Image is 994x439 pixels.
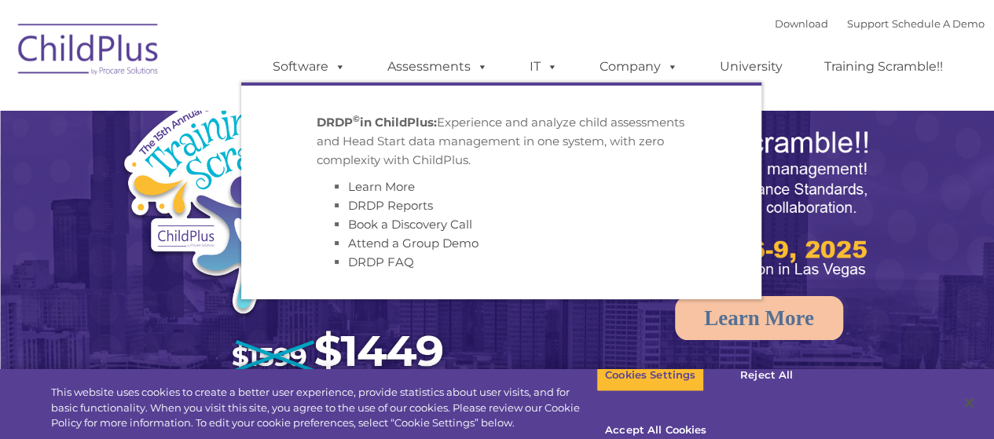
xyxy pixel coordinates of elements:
[10,13,167,91] img: ChildPlus by Procare Solutions
[353,113,360,124] sup: ©
[847,17,889,30] a: Support
[218,168,285,180] span: Phone number
[584,51,694,82] a: Company
[348,236,479,251] a: Attend a Group Demo
[717,359,816,392] button: Reject All
[317,113,686,170] p: Experience and analyze child assessments and Head Start data management in one system, with zero ...
[348,179,415,194] a: Learn More
[218,104,266,115] span: Last name
[348,217,472,232] a: Book a Discovery Call
[372,51,504,82] a: Assessments
[257,51,361,82] a: Software
[809,51,959,82] a: Training Scramble!!
[775,17,828,30] a: Download
[596,359,704,392] button: Cookies Settings
[317,115,437,130] strong: DRDP in ChildPlus:
[704,51,798,82] a: University
[952,386,986,420] button: Close
[348,254,414,269] a: DRDP FAQ
[51,385,596,431] div: This website uses cookies to create a better user experience, provide statistics about user visit...
[675,296,843,340] a: Learn More
[775,17,985,30] font: |
[892,17,985,30] a: Schedule A Demo
[514,51,574,82] a: IT
[348,198,433,213] a: DRDP Reports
